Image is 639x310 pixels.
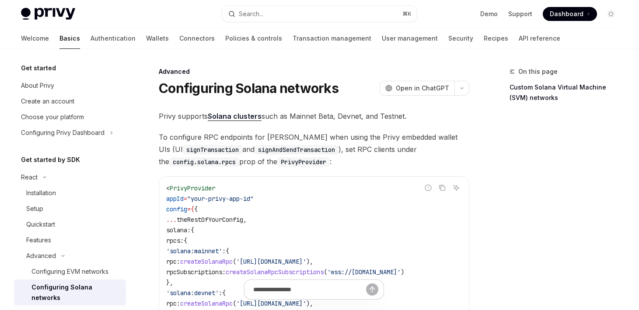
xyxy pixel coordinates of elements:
button: Toggle Advanced section [14,248,126,264]
span: appId [166,195,184,203]
span: ... [166,216,177,224]
a: Setup [14,201,126,217]
span: rpcSubscriptions: [166,268,226,276]
span: { [191,226,194,234]
a: Create an account [14,93,126,109]
span: createSolanaRpc [180,258,233,265]
div: Advanced [159,67,469,76]
h1: Configuring Solana networks [159,80,339,96]
a: Solana clusters [208,112,262,121]
a: User management [382,28,438,49]
button: Report incorrect code [423,182,434,193]
div: React [21,172,38,183]
a: Installation [14,185,126,201]
span: , [243,216,247,224]
span: ⌘ K [402,10,412,17]
span: { [191,205,194,213]
a: Basics [59,28,80,49]
div: About Privy [21,80,54,91]
span: { [226,247,229,255]
a: About Privy [14,78,126,93]
a: Welcome [21,28,49,49]
a: API reference [519,28,560,49]
span: solana: [166,226,191,234]
button: Toggle Configuring Privy Dashboard section [14,125,126,141]
a: Policies & controls [225,28,282,49]
span: To configure RPC endpoints for [PERSON_NAME] when using the Privy embedded wallet UIs (UI and ), ... [159,131,469,168]
span: 'wss://[DOMAIN_NAME]' [327,268,401,276]
span: rpcs: [166,237,184,245]
span: ) [401,268,404,276]
button: Ask AI [450,182,462,193]
span: config [166,205,187,213]
img: light logo [21,8,75,20]
span: Privy supports such as Mainnet Beta, Devnet, and Testnet. [159,110,469,122]
div: Quickstart [26,219,55,230]
a: Dashboard [543,7,597,21]
span: < [166,184,170,192]
a: Features [14,232,126,248]
a: Authentication [91,28,136,49]
span: { [194,205,198,213]
h5: Get started [21,63,56,73]
div: Search... [239,9,263,19]
code: config.solana.rpcs [169,157,239,167]
span: = [187,205,191,213]
button: Send message [366,283,378,296]
div: Create an account [21,96,74,107]
div: Advanced [26,251,56,261]
code: signTransaction [183,145,242,155]
span: theRestOfYourConfig [177,216,243,224]
button: Open search [222,6,416,22]
span: PrivyProvider [170,184,215,192]
h5: Get started by SDK [21,155,80,165]
span: ( [324,268,327,276]
a: Transaction management [293,28,371,49]
a: Configuring EVM networks [14,264,126,279]
input: Ask a question... [253,280,366,299]
div: Configuring Solana networks [31,282,121,303]
a: Support [508,10,532,18]
code: PrivyProvider [277,157,330,167]
a: Configuring Solana networks [14,279,126,306]
a: Demo [480,10,498,18]
a: Choose your platform [14,109,126,125]
a: Wallets [146,28,169,49]
div: Setup [26,203,43,214]
button: Copy the contents from the code block [436,182,448,193]
span: : [222,247,226,255]
a: Quickstart [14,217,126,232]
button: Toggle dark mode [604,7,618,21]
code: signAndSendTransaction [255,145,339,155]
span: On this page [518,66,558,77]
a: Custom Solana Virtual Machine (SVM) networks [510,80,625,105]
div: Configuring EVM networks [31,266,108,277]
button: Open in ChatGPT [380,81,454,96]
a: Connectors [179,28,215,49]
span: "your-privy-app-id" [187,195,254,203]
button: Toggle React section [14,169,126,185]
span: = [184,195,187,203]
span: rpc: [166,258,180,265]
span: 'solana:mainnet' [166,247,222,255]
span: Open in ChatGPT [396,84,449,93]
div: Choose your platform [21,112,84,122]
span: createSolanaRpcSubscriptions [226,268,324,276]
span: Dashboard [550,10,583,18]
span: '[URL][DOMAIN_NAME]' [236,258,306,265]
a: Security [448,28,473,49]
span: ), [306,258,313,265]
div: Features [26,235,51,245]
div: Installation [26,188,56,198]
a: Recipes [484,28,508,49]
span: { [184,237,187,245]
div: Configuring Privy Dashboard [21,127,105,138]
span: ( [233,258,236,265]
